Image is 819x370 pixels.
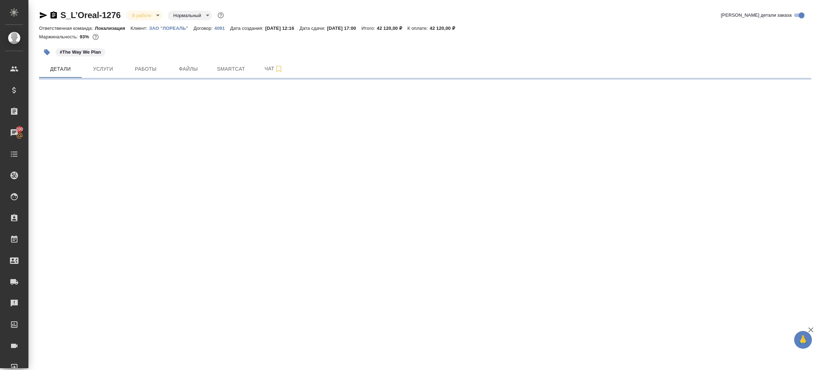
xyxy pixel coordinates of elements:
p: 42 120,00 ₽ [377,26,407,31]
span: 🙏 [797,332,809,347]
button: Доп статусы указывают на важность/срочность заказа [216,11,225,20]
p: Ответственная команда: [39,26,95,31]
svg: Подписаться [274,65,283,73]
a: S_L’Oreal-1276 [60,10,121,20]
button: 🙏 [794,331,812,349]
button: В работе [130,12,153,18]
span: Работы [129,65,163,74]
a: 4091 [214,25,230,31]
span: Smartcat [214,65,248,74]
p: Дата сдачи: [300,26,327,31]
p: 4091 [214,26,230,31]
p: Итого: [362,26,377,31]
button: Нормальный [171,12,203,18]
p: [DATE] 17:00 [327,26,362,31]
div: В работе [126,11,162,20]
span: Файлы [171,65,205,74]
p: #The Way We Plan [60,49,101,56]
p: Договор: [193,26,214,31]
p: Дата создания: [230,26,265,31]
span: 100 [12,126,28,133]
p: [DATE] 12:16 [265,26,300,31]
p: Локализация [95,26,131,31]
a: 100 [2,124,27,142]
span: The Way We Plan [55,49,106,55]
p: ЗАО "ЛОРЕАЛЬ" [149,26,194,31]
span: Детали [43,65,77,74]
p: Маржинальность: [39,34,80,39]
button: Скопировать ссылку [49,11,58,20]
div: В работе [168,11,212,20]
p: Клиент: [130,26,149,31]
p: 93% [80,34,91,39]
a: ЗАО "ЛОРЕАЛЬ" [149,25,194,31]
span: Чат [257,64,291,73]
p: К оплате: [407,26,430,31]
p: 42 120,00 ₽ [430,26,460,31]
span: [PERSON_NAME] детали заказа [721,12,792,19]
button: Добавить тэг [39,44,55,60]
span: Услуги [86,65,120,74]
button: 2430.00 RUB; [91,32,100,42]
button: Скопировать ссылку для ЯМессенджера [39,11,48,20]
